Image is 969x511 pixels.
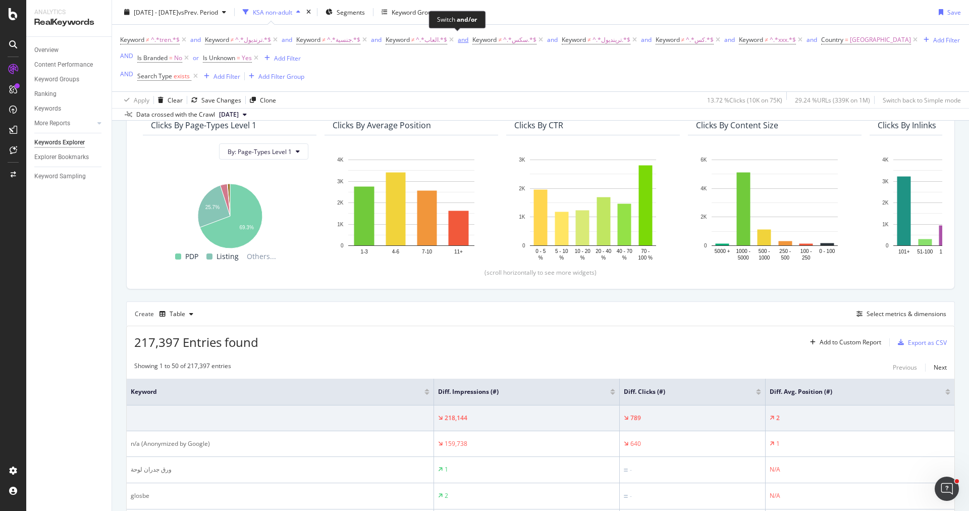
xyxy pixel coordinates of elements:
[231,35,234,44] span: ≠
[601,255,606,261] text: %
[724,35,735,44] button: and
[630,414,641,423] div: 789
[562,35,586,44] span: Keyword
[131,491,429,500] div: glosbe
[337,222,344,227] text: 1K
[337,157,344,163] text: 4K
[215,109,251,121] button: [DATE]
[174,51,182,65] span: No
[893,363,917,372] div: Previous
[437,15,477,24] div: Switch
[883,95,961,104] div: Switch back to Simple mode
[34,89,57,99] div: Ranking
[151,179,308,250] svg: A chart.
[243,250,280,263] span: Others...
[253,8,292,16] div: KSA non-adult
[205,205,220,211] text: 25.7%
[701,215,707,220] text: 2K
[457,15,477,24] div: and/or
[781,255,789,261] text: 500
[327,33,360,47] span: ^.*جنسية.*$
[201,95,241,104] div: Save Changes
[239,4,304,20] button: KSA non-adult
[178,8,218,16] span: vs Prev. Period
[624,387,741,396] span: Diff. Clicks (#)
[169,54,173,62] span: =
[131,387,409,396] span: Keyword
[34,8,103,17] div: Analytics
[580,255,585,261] text: %
[879,92,961,108] button: Switch back to Simple mode
[246,92,276,108] button: Clone
[630,492,632,501] div: -
[845,35,848,44] span: =
[696,120,778,130] div: Clicks By Content Size
[34,152,89,163] div: Explorer Bookmarks
[736,248,750,254] text: 1000 -
[445,439,467,448] div: 159,738
[200,70,240,82] button: Add Filter
[239,225,253,230] text: 69.3%
[820,339,881,345] div: Add to Custom Report
[34,74,104,85] a: Keyword Groups
[134,95,149,104] div: Apply
[519,157,525,163] text: 3K
[458,35,468,44] button: and
[920,34,960,46] button: Add Filter
[882,157,889,163] text: 4K
[120,92,149,108] button: Apply
[120,52,133,60] div: AND
[624,469,628,472] img: Equal
[34,60,104,70] a: Content Performance
[806,35,817,44] div: and
[934,362,947,374] button: Next
[707,95,782,104] div: 13.72 % Clicks ( 10K on 75K )
[217,250,239,263] span: Listing
[738,255,749,261] text: 5000
[917,249,933,254] text: 51-100
[139,268,942,277] div: (scroll horizontally to see more widgets)
[559,255,564,261] text: %
[519,186,525,191] text: 2K
[770,491,780,500] div: N/A
[151,33,180,47] span: ^.*tren.*$
[802,255,811,261] text: 250
[258,72,304,80] div: Add Filter Group
[947,8,961,16] div: Save
[154,92,183,108] button: Clear
[445,414,467,423] div: 218,144
[701,157,707,163] text: 6K
[519,215,525,220] text: 1K
[539,255,543,261] text: %
[392,8,438,16] div: Keyword Groups
[34,74,79,85] div: Keyword Groups
[219,110,239,119] span: 2025 Sep. 5th
[882,222,889,227] text: 1K
[242,51,252,65] span: Yes
[146,35,149,44] span: ≠
[371,35,382,44] div: and
[641,248,650,254] text: 70 -
[120,70,133,78] div: AND
[696,155,853,263] div: A chart.
[422,249,432,254] text: 7-10
[187,92,241,108] button: Save Changes
[454,249,463,254] text: 11+
[337,8,365,16] span: Segments
[522,243,525,248] text: 0
[514,155,672,263] svg: A chart.
[34,45,59,56] div: Overview
[624,495,628,498] img: Equal
[617,248,633,254] text: 40 - 70
[779,248,791,254] text: 250 -
[878,120,936,130] div: Clicks By Inlinks
[378,4,442,20] button: Keyword Groups
[341,243,344,248] text: 0
[819,248,835,254] text: 0 - 100
[337,179,344,184] text: 3K
[795,95,870,104] div: 29.24 % URLs ( 339K on 1M )
[514,120,563,130] div: Clicks By CTR
[852,308,946,320] button: Select metrics & dimensions
[416,33,447,47] span: ^.*العاب.*$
